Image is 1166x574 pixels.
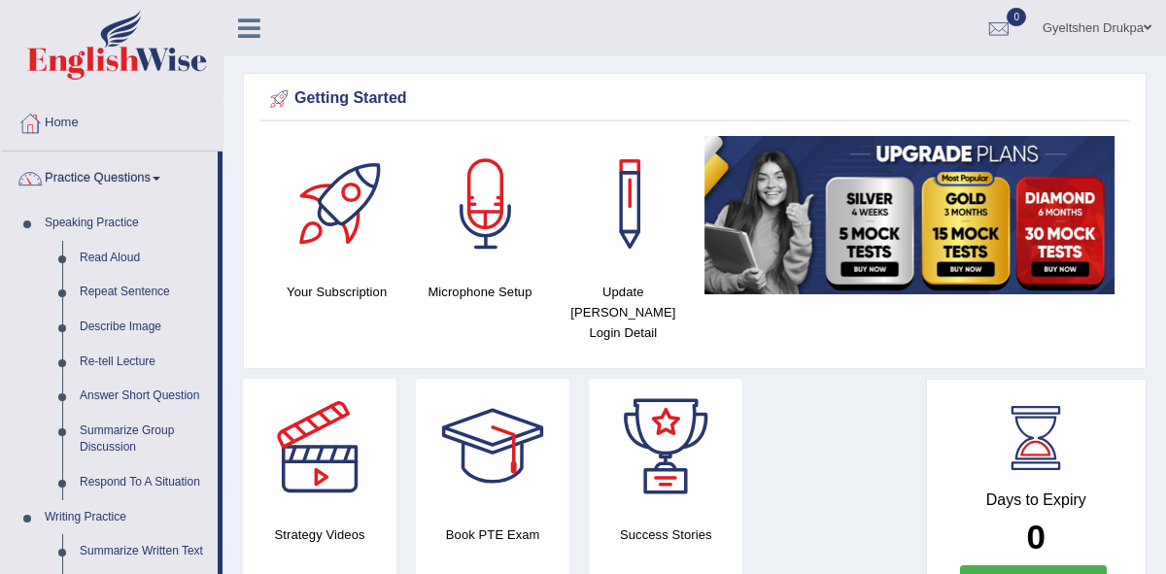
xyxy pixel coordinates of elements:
[71,310,218,345] a: Describe Image
[416,524,569,545] h4: Book PTE Exam
[71,379,218,414] a: Answer Short Question
[71,465,218,500] a: Respond To A Situation
[275,282,398,302] h4: Your Subscription
[948,491,1125,509] h4: Days to Expiry
[1027,518,1046,556] b: 0
[1007,8,1026,26] span: 0
[418,282,541,302] h4: Microphone Setup
[71,414,218,465] a: Summarize Group Discussion
[589,524,742,545] h4: Success Stories
[704,136,1115,294] img: small5.jpg
[71,275,218,310] a: Repeat Sentence
[562,282,685,343] h4: Update [PERSON_NAME] Login Detail
[36,500,218,535] a: Writing Practice
[71,241,218,276] a: Read Aloud
[1,96,223,145] a: Home
[36,206,218,241] a: Speaking Practice
[243,524,396,545] h4: Strategy Videos
[1,152,218,200] a: Practice Questions
[71,534,218,569] a: Summarize Written Text
[71,345,218,380] a: Re-tell Lecture
[265,84,1124,114] div: Getting Started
